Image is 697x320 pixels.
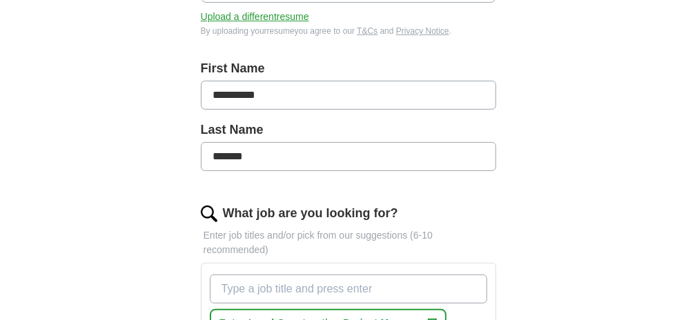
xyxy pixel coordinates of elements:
label: First Name [201,59,497,78]
label: What job are you looking for? [223,204,398,223]
img: search.png [201,206,217,222]
label: Last Name [201,121,497,139]
input: Type a job title and press enter [210,274,488,303]
a: T&Cs [357,26,377,36]
a: Privacy Notice [396,26,449,36]
button: Upload a differentresume [201,10,309,24]
div: By uploading your resume you agree to our and . [201,25,497,37]
p: Enter job titles and/or pick from our suggestions (6-10 recommended) [201,228,497,257]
